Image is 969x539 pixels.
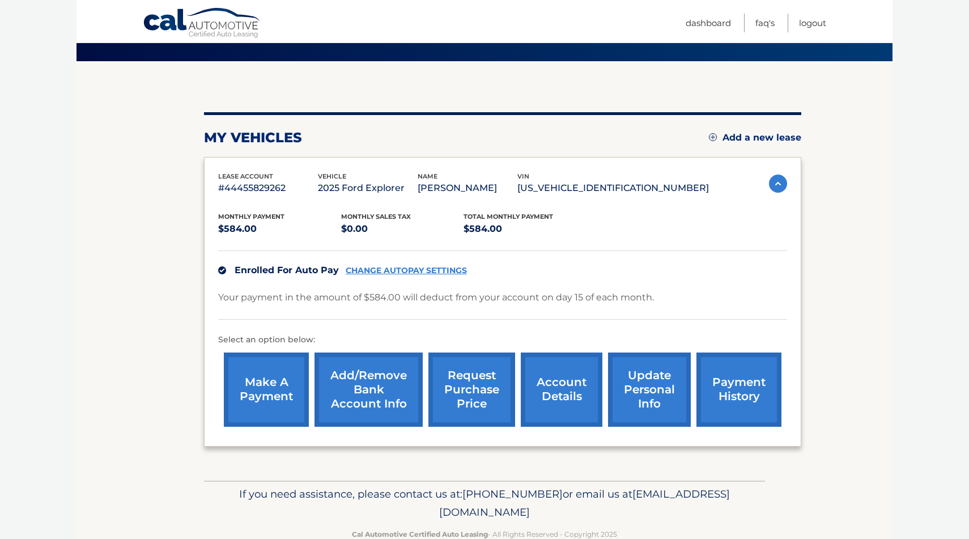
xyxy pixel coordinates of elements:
p: Select an option below: [218,333,787,347]
span: Monthly Payment [218,213,284,220]
p: [US_VEHICLE_IDENTIFICATION_NUMBER] [517,180,709,196]
p: $0.00 [341,221,464,237]
a: Logout [799,14,826,32]
span: Enrolled For Auto Pay [235,265,339,275]
a: payment history [696,353,781,427]
h2: my vehicles [204,129,302,146]
a: CHANGE AUTOPAY SETTINGS [346,266,467,275]
a: Add/Remove bank account info [314,353,423,427]
a: Dashboard [686,14,731,32]
p: $584.00 [218,221,341,237]
span: name [418,172,437,180]
img: accordion-active.svg [769,175,787,193]
p: If you need assistance, please contact us at: or email us at [211,485,758,521]
p: Your payment in the amount of $584.00 will deduct from your account on day 15 of each month. [218,290,654,305]
img: add.svg [709,133,717,141]
a: Add a new lease [709,132,801,143]
a: update personal info [608,353,691,427]
a: Cal Automotive [143,7,262,40]
a: make a payment [224,353,309,427]
img: check.svg [218,266,226,274]
span: [PHONE_NUMBER] [462,487,563,500]
a: account details [521,353,602,427]
span: vehicle [318,172,346,180]
span: lease account [218,172,273,180]
span: Monthly sales Tax [341,213,411,220]
a: FAQ's [755,14,775,32]
span: vin [517,172,529,180]
a: request purchase price [428,353,515,427]
p: #44455829262 [218,180,318,196]
span: Total Monthly Payment [464,213,553,220]
p: 2025 Ford Explorer [318,180,418,196]
strong: Cal Automotive Certified Auto Leasing [352,530,488,538]
p: [PERSON_NAME] [418,180,517,196]
p: $584.00 [464,221,586,237]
